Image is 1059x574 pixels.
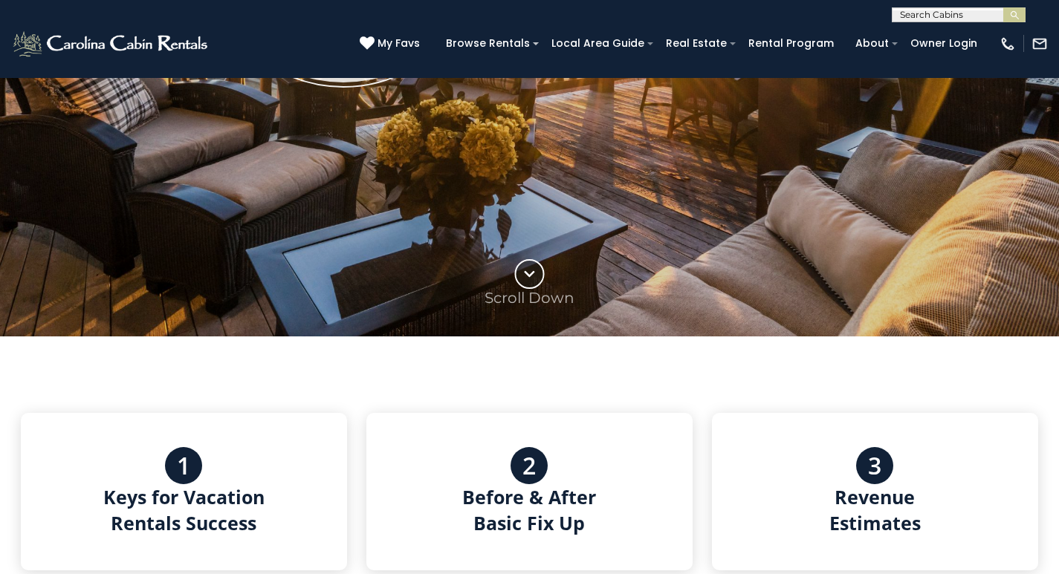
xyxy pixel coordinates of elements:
a: Browse Rentals [438,32,537,55]
img: phone-regular-white.png [1000,36,1016,52]
a: Local Area Guide [544,32,652,55]
h4: Keys for Vacation Rentals Success [103,484,265,536]
a: Owner Login [903,32,985,55]
img: mail-regular-white.png [1032,36,1048,52]
a: Rental Program [741,32,841,55]
h4: Revenue Estimates [829,484,921,536]
img: White-1-2.png [11,29,212,59]
h3: 3 [868,452,881,479]
a: About [848,32,896,55]
p: Scroll Down [485,289,574,307]
span: My Favs [378,36,420,51]
a: Real Estate [658,32,734,55]
h4: Before & After Basic Fix Up [462,484,596,536]
h3: 1 [177,452,190,479]
h3: 2 [522,452,536,479]
a: My Favs [360,36,424,52]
